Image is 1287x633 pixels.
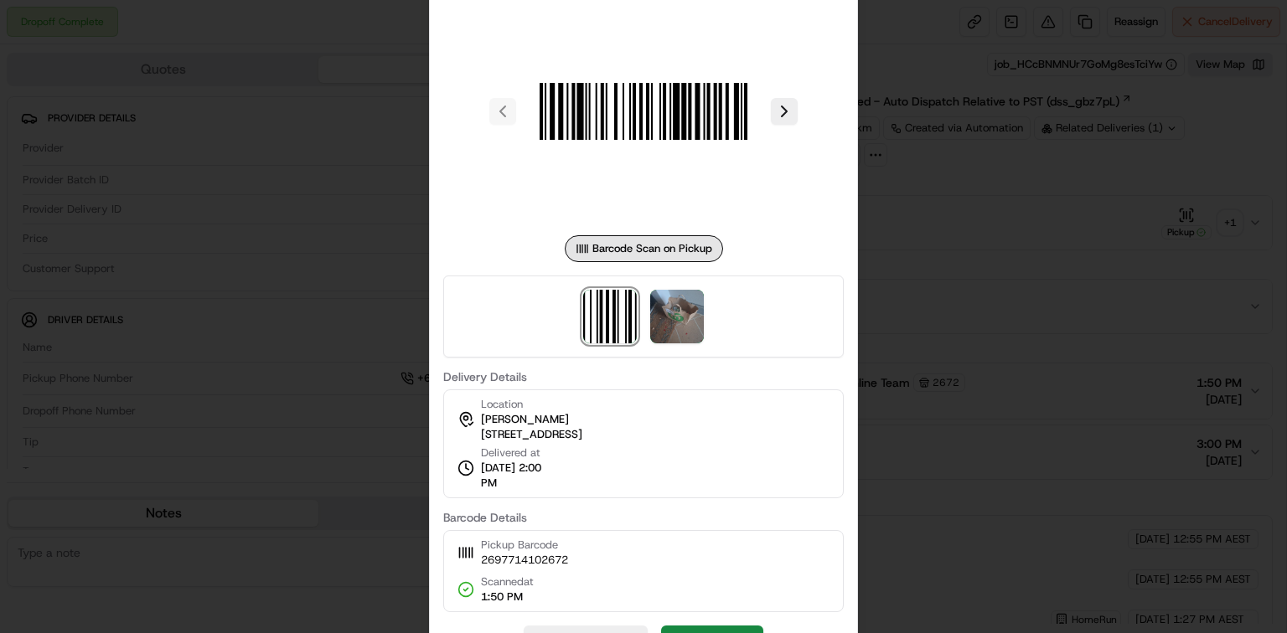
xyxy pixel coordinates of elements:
span: [DATE] 2:00 PM [481,461,558,491]
span: 2697714102672 [481,553,568,568]
img: barcode_scan_on_pickup image [583,290,637,343]
span: [STREET_ADDRESS] [481,427,582,442]
span: 1:50 PM [481,589,534,605]
span: [PERSON_NAME] [481,412,569,427]
label: Barcode Details [443,512,844,523]
span: Location [481,397,523,412]
span: Pickup Barcode [481,538,568,553]
img: photo_proof_of_delivery image [650,290,704,343]
label: Delivery Details [443,371,844,383]
span: Delivered at [481,445,558,461]
div: Barcode Scan on Pickup [565,235,723,262]
span: Scanned at [481,574,534,589]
